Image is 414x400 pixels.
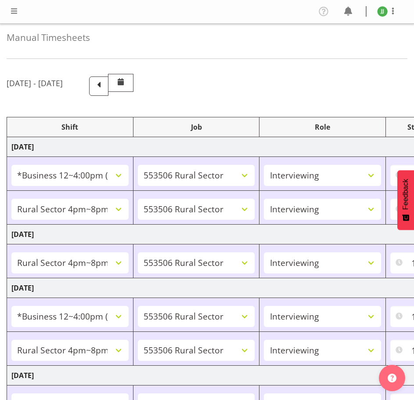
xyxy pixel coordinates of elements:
[397,170,414,230] button: Feedback - Show survey
[138,122,255,132] div: Job
[7,78,63,88] h5: [DATE] - [DATE]
[264,122,381,132] div: Role
[402,179,410,210] span: Feedback
[377,6,388,17] img: joshua-joel11891.jpg
[11,122,129,132] div: Shift
[7,33,407,43] h4: Manual Timesheets
[388,374,396,382] img: help-xxl-2.png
